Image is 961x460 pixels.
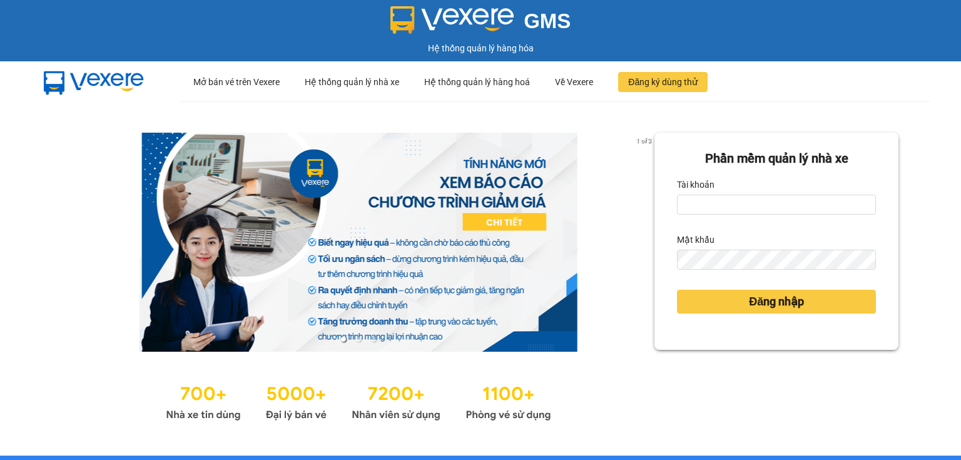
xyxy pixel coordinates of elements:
span: Đăng ký dùng thử [628,75,698,89]
li: slide item 1 [341,337,346,342]
li: slide item 2 [356,337,361,342]
div: Hệ thống quản lý hàng hóa [3,41,958,55]
input: Tài khoản [677,195,876,215]
label: Tài khoản [677,175,714,195]
div: Mở bán vé trên Vexere [193,62,280,102]
img: Statistics.png [166,377,551,424]
img: logo 2 [390,6,514,34]
li: slide item 3 [371,337,376,342]
button: Đăng ký dùng thử [618,72,708,92]
button: previous slide / item [63,133,80,352]
span: Đăng nhập [749,293,804,310]
button: Đăng nhập [677,290,876,314]
span: GMS [524,9,571,33]
button: next slide / item [637,133,654,352]
p: 1 of 3 [633,133,654,149]
label: Mật khẩu [677,230,714,250]
div: Về Vexere [555,62,593,102]
div: Hệ thống quản lý nhà xe [305,62,399,102]
img: mbUUG5Q.png [31,61,156,103]
div: Hệ thống quản lý hàng hoá [424,62,530,102]
a: GMS [390,19,571,29]
input: Mật khẩu [677,250,876,270]
div: Phần mềm quản lý nhà xe [677,149,876,168]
